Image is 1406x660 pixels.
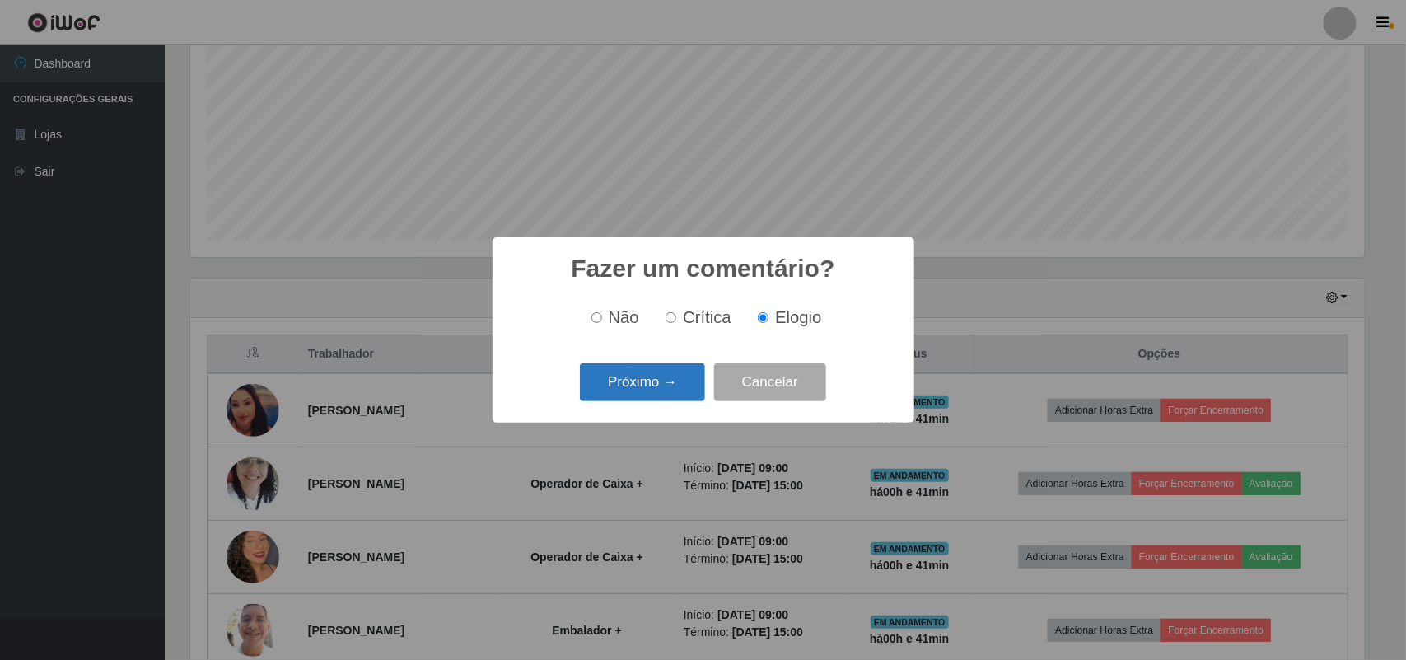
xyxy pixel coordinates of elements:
[571,254,834,283] h2: Fazer um comentário?
[591,312,602,323] input: Não
[683,308,731,326] span: Crítica
[609,308,639,326] span: Não
[714,363,826,402] button: Cancelar
[666,312,676,323] input: Crítica
[580,363,705,402] button: Próximo →
[775,308,821,326] span: Elogio
[758,312,768,323] input: Elogio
